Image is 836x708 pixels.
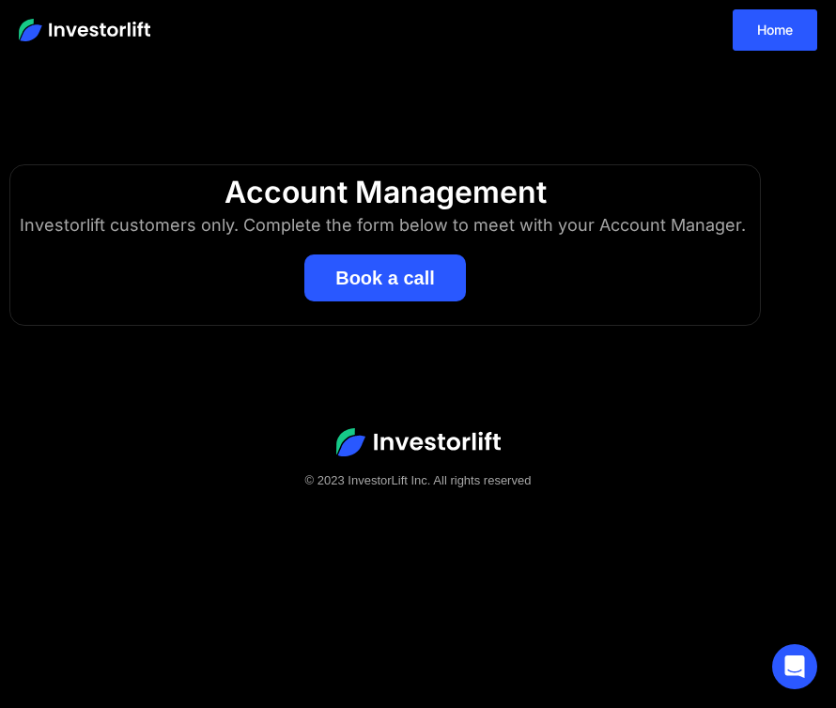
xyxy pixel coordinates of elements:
[20,210,751,240] div: Investorlift customers only. Complete the form below to meet with your Account Manager.
[733,9,817,51] a: Home
[304,254,466,301] button: Book a call
[29,175,741,210] div: Account Management
[772,644,817,689] div: Open Intercom Messenger
[38,471,798,490] div: © 2023 InvestorLift Inc. All rights reserved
